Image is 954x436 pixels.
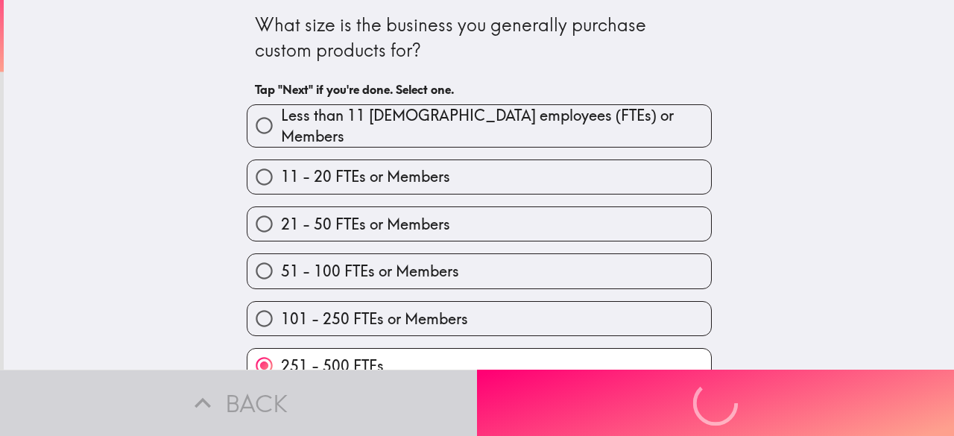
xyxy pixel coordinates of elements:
span: 11 - 20 FTEs or Members [281,166,450,187]
button: Less than 11 [DEMOGRAPHIC_DATA] employees (FTEs) or Members [247,105,711,147]
button: 21 - 50 FTEs or Members [247,207,711,241]
span: Less than 11 [DEMOGRAPHIC_DATA] employees (FTEs) or Members [281,105,711,147]
span: 101 - 250 FTEs or Members [281,309,468,329]
button: 11 - 20 FTEs or Members [247,160,711,194]
div: What size is the business you generally purchase custom products for? [255,13,704,63]
button: 251 - 500 FTEs [247,349,711,382]
span: 251 - 500 FTEs [281,356,384,376]
span: 21 - 50 FTEs or Members [281,214,450,235]
button: 101 - 250 FTEs or Members [247,302,711,335]
h6: Tap "Next" if you're done. Select one. [255,81,704,98]
span: 51 - 100 FTEs or Members [281,261,459,282]
button: 51 - 100 FTEs or Members [247,254,711,288]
